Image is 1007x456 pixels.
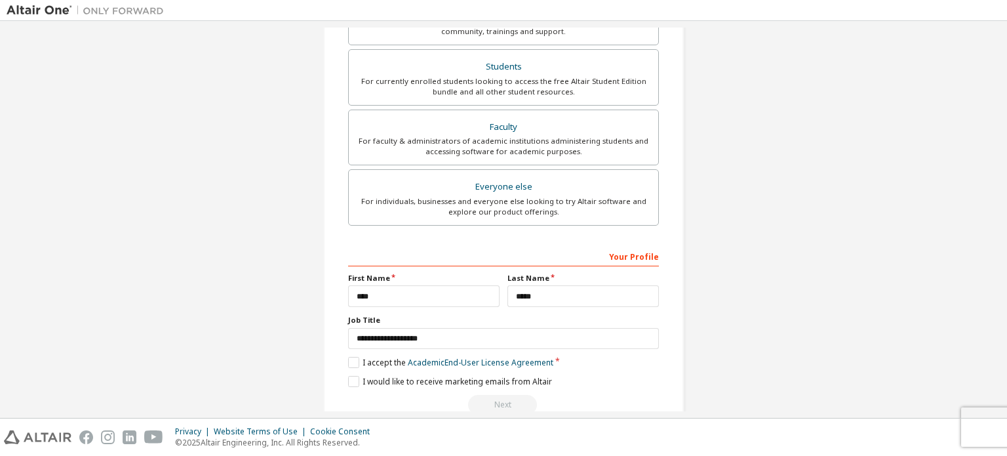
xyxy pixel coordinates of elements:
label: I accept the [348,357,553,368]
div: For currently enrolled students looking to access the free Altair Student Edition bundle and all ... [357,76,650,97]
img: altair_logo.svg [4,430,71,444]
img: facebook.svg [79,430,93,444]
p: © 2025 Altair Engineering, Inc. All Rights Reserved. [175,437,378,448]
img: instagram.svg [101,430,115,444]
label: Job Title [348,315,659,325]
a: Academic End-User License Agreement [408,357,553,368]
div: Students [357,58,650,76]
label: Last Name [507,273,659,283]
img: youtube.svg [144,430,163,444]
div: For faculty & administrators of academic institutions administering students and accessing softwa... [357,136,650,157]
div: Privacy [175,426,214,437]
div: Faculty [357,118,650,136]
label: First Name [348,273,500,283]
div: Cookie Consent [310,426,378,437]
img: Altair One [7,4,170,17]
label: I would like to receive marketing emails from Altair [348,376,552,387]
div: Your Profile [348,245,659,266]
div: Read and acccept EULA to continue [348,395,659,415]
div: Everyone else [357,178,650,196]
div: Website Terms of Use [214,426,310,437]
div: For individuals, businesses and everyone else looking to try Altair software and explore our prod... [357,196,650,217]
img: linkedin.svg [123,430,136,444]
